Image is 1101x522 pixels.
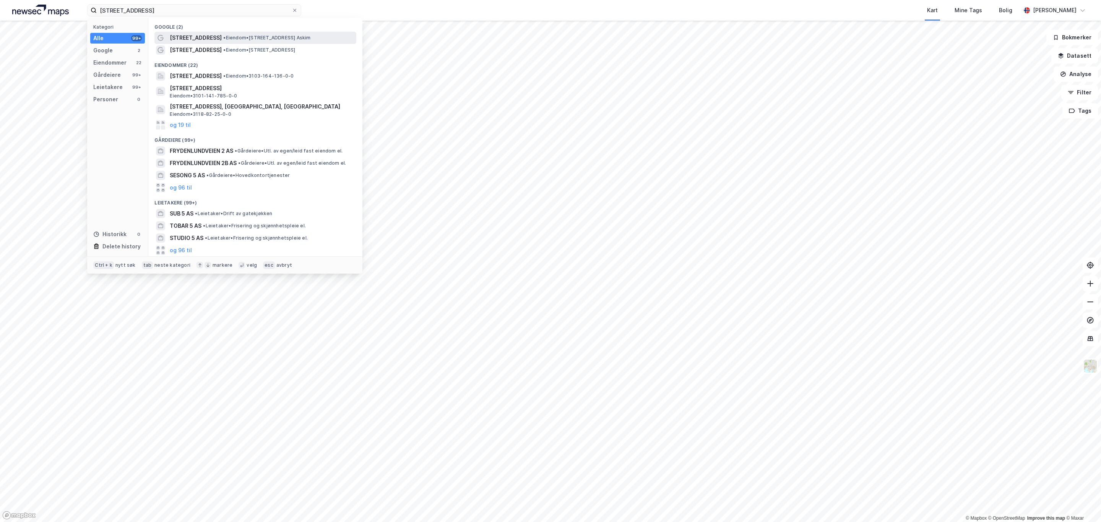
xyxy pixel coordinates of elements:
[170,84,353,93] span: [STREET_ADDRESS]
[102,242,141,251] div: Delete history
[93,83,123,92] div: Leietakere
[247,262,257,268] div: velg
[223,47,226,53] span: •
[235,148,237,154] span: •
[195,211,197,216] span: •
[927,6,938,15] div: Kart
[97,5,292,16] input: Søk på adresse, matrikkel, gårdeiere, leietakere eller personer
[170,33,222,42] span: [STREET_ADDRESS]
[154,262,190,268] div: neste kategori
[115,262,136,268] div: nytt søk
[966,516,987,521] a: Mapbox
[170,71,222,81] span: [STREET_ADDRESS]
[136,47,142,53] div: 2
[170,159,237,168] span: FRYDENLUNDVEIEN 2B AS
[136,231,142,237] div: 0
[1062,103,1098,118] button: Tags
[131,72,142,78] div: 99+
[238,160,346,166] span: Gårdeiere • Utl. av egen/leid fast eiendom el.
[170,120,191,130] button: og 19 til
[999,6,1012,15] div: Bolig
[2,511,36,520] a: Mapbox homepage
[263,261,275,269] div: esc
[223,35,310,41] span: Eiendom • [STREET_ADDRESS] Askim
[195,211,272,217] span: Leietaker • Drift av gatekjøkken
[131,84,142,90] div: 99+
[131,35,142,41] div: 99+
[170,146,233,156] span: FRYDENLUNDVEIEN 2 AS
[170,209,193,218] span: SUB 5 AS
[93,230,127,239] div: Historikk
[203,223,306,229] span: Leietaker • Frisering og skjønnhetspleie el.
[170,111,231,117] span: Eiendom • 3118-82-25-0-0
[1027,516,1065,521] a: Improve this map
[205,235,207,241] span: •
[170,233,203,243] span: STUDIO 5 AS
[170,183,192,192] button: og 96 til
[1063,485,1101,522] iframe: Chat Widget
[955,6,982,15] div: Mine Tags
[170,171,205,180] span: SESONG 5 AS
[170,45,222,55] span: [STREET_ADDRESS]
[206,172,290,178] span: Gårdeiere • Hovedkontortjenester
[988,516,1025,521] a: OpenStreetMap
[223,47,295,53] span: Eiendom • [STREET_ADDRESS]
[1054,66,1098,82] button: Analyse
[276,262,292,268] div: avbryt
[93,261,114,269] div: Ctrl + k
[223,35,226,41] span: •
[142,261,153,269] div: tab
[223,73,294,79] span: Eiendom • 3103-164-136-0-0
[148,56,362,70] div: Eiendommer (22)
[205,235,308,241] span: Leietaker • Frisering og skjønnhetspleie el.
[1061,85,1098,100] button: Filter
[93,58,127,67] div: Eiendommer
[170,246,192,255] button: og 96 til
[93,34,104,43] div: Alle
[12,5,69,16] img: logo.a4113a55bc3d86da70a041830d287a7e.svg
[170,102,353,111] span: [STREET_ADDRESS], [GEOGRAPHIC_DATA], [GEOGRAPHIC_DATA]
[170,221,201,230] span: TOBAR 5 AS
[93,95,118,104] div: Personer
[1046,30,1098,45] button: Bokmerker
[213,262,232,268] div: markere
[235,148,343,154] span: Gårdeiere • Utl. av egen/leid fast eiendom el.
[93,46,113,55] div: Google
[170,93,237,99] span: Eiendom • 3101-141-785-0-0
[93,70,121,79] div: Gårdeiere
[1051,48,1098,63] button: Datasett
[238,160,240,166] span: •
[148,194,362,208] div: Leietakere (99+)
[203,223,205,229] span: •
[206,172,209,178] span: •
[136,60,142,66] div: 22
[1033,6,1077,15] div: [PERSON_NAME]
[93,24,145,30] div: Kategori
[148,18,362,32] div: Google (2)
[136,96,142,102] div: 0
[223,73,226,79] span: •
[148,131,362,145] div: Gårdeiere (99+)
[1083,359,1098,373] img: Z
